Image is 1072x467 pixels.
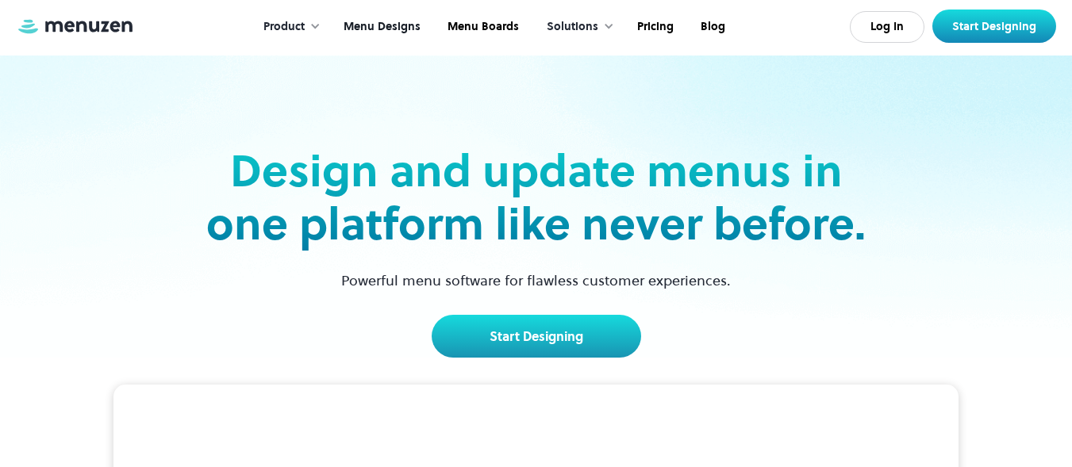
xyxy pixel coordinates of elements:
a: Log In [850,11,924,43]
div: Solutions [547,18,598,36]
a: Start Designing [432,315,641,358]
p: Powerful menu software for flawless customer experiences. [321,270,751,291]
div: Solutions [531,2,622,52]
div: Product [248,2,329,52]
a: Menu Boards [432,2,531,52]
a: Menu Designs [329,2,432,52]
a: Start Designing [932,10,1056,43]
h2: Design and update menus in one platform like never before. [202,144,871,251]
a: Blog [686,2,737,52]
a: Pricing [622,2,686,52]
div: Product [263,18,305,36]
